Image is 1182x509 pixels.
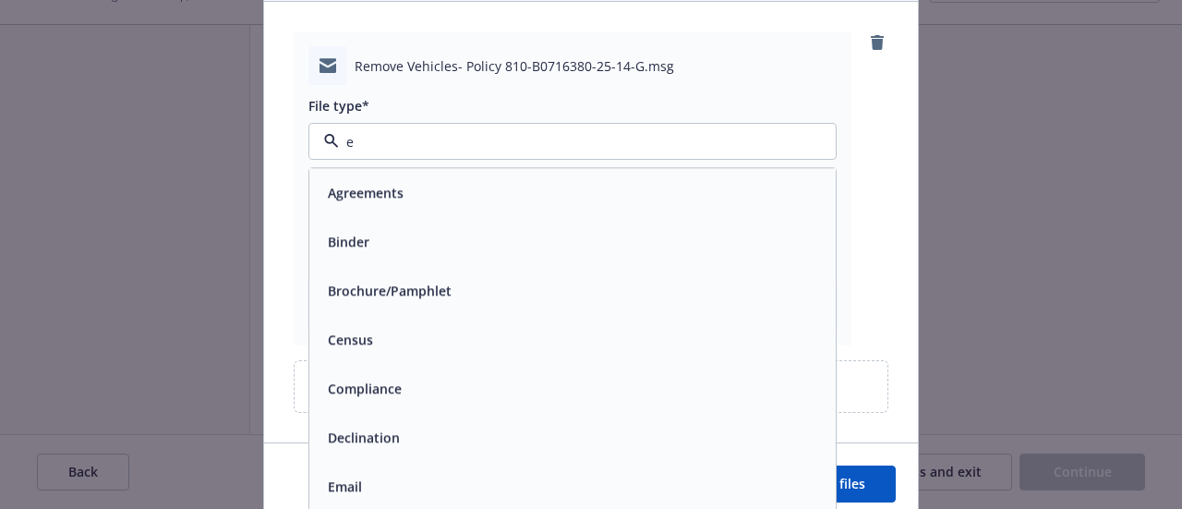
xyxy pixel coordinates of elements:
[355,56,674,76] span: Remove Vehicles- Policy 810-B0716380-25-14-G.msg
[339,132,799,151] input: Filter by keyword
[328,184,404,203] button: Agreements
[328,380,402,399] button: Compliance
[294,360,888,413] div: Upload new files
[780,466,896,503] button: Add files
[328,478,362,497] button: Email
[328,282,452,301] button: Brochure/Pamphlet
[328,331,373,350] button: Census
[328,233,369,252] button: Binder
[308,97,369,115] span: File type*
[866,31,888,54] a: remove
[328,429,400,448] button: Declination
[811,475,865,492] span: Add files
